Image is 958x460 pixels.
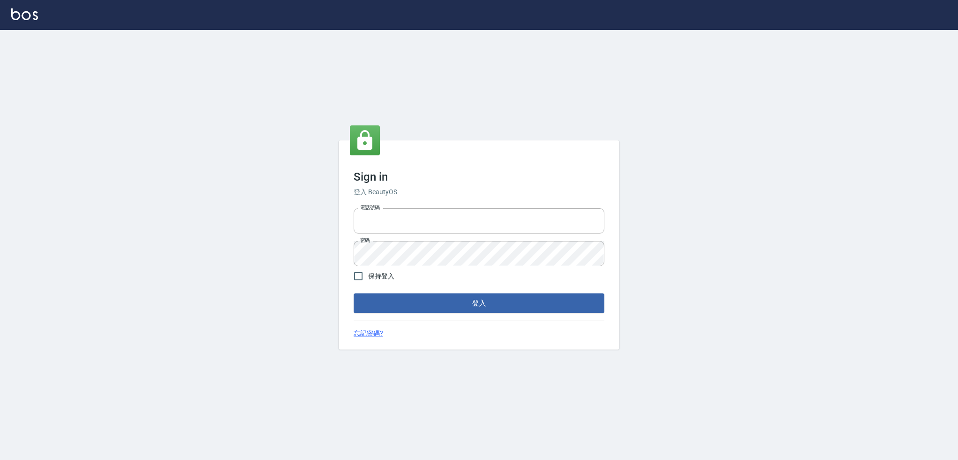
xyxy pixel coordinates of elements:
[354,293,604,313] button: 登入
[360,237,370,244] label: 密碼
[11,8,38,20] img: Logo
[354,170,604,183] h3: Sign in
[354,329,383,338] a: 忘記密碼?
[360,204,380,211] label: 電話號碼
[354,187,604,197] h6: 登入 BeautyOS
[368,271,394,281] span: 保持登入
